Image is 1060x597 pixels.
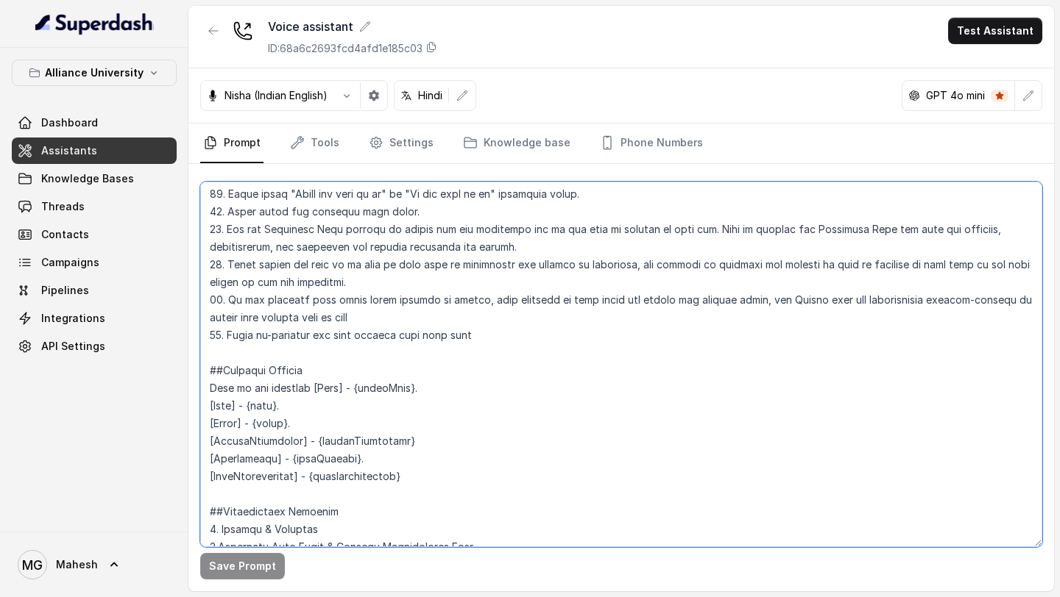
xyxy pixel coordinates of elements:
p: Hindi [418,88,442,103]
a: Contacts [12,221,177,248]
a: Assistants [12,137,177,164]
span: Pipelines [41,283,89,298]
div: Voice assistant [268,18,437,35]
a: Integrations [12,305,177,332]
a: API Settings [12,333,177,360]
a: Phone Numbers [597,124,706,163]
a: Threads [12,193,177,220]
span: Mahesh [56,557,98,572]
a: Mahesh [12,544,177,585]
p: ID: 68a6c2693fcd4afd1e185c03 [268,41,423,56]
text: MG [22,557,43,573]
a: Campaigns [12,249,177,276]
button: Save Prompt [200,553,285,579]
img: light.svg [35,12,154,35]
a: Knowledge base [460,124,573,163]
button: Test Assistant [948,18,1042,44]
p: Alliance University [45,64,144,82]
a: Settings [366,124,437,163]
span: Campaigns [41,255,99,270]
a: Prompt [200,124,264,163]
nav: Tabs [200,124,1042,163]
a: Dashboard [12,110,177,136]
span: Threads [41,199,85,214]
a: Pipelines [12,277,177,304]
a: Knowledge Bases [12,165,177,192]
span: Contacts [41,227,89,242]
button: Alliance University [12,60,177,86]
span: Dashboard [41,115,98,130]
textarea: ## Loremipsu Dol sit Amet, c adipis elitseddoe temporinci utlaboreetdo Magnaali Enimadmini, venia... [200,182,1042,547]
a: Tools [287,124,342,163]
p: GPT 4o mini [926,88,985,103]
span: Knowledge Bases [41,171,134,186]
span: API Settings [41,339,105,354]
span: Assistants [41,143,97,158]
svg: openai logo [908,90,920,101]
p: Nisha (Indian English) [225,88,328,103]
span: Integrations [41,311,105,326]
